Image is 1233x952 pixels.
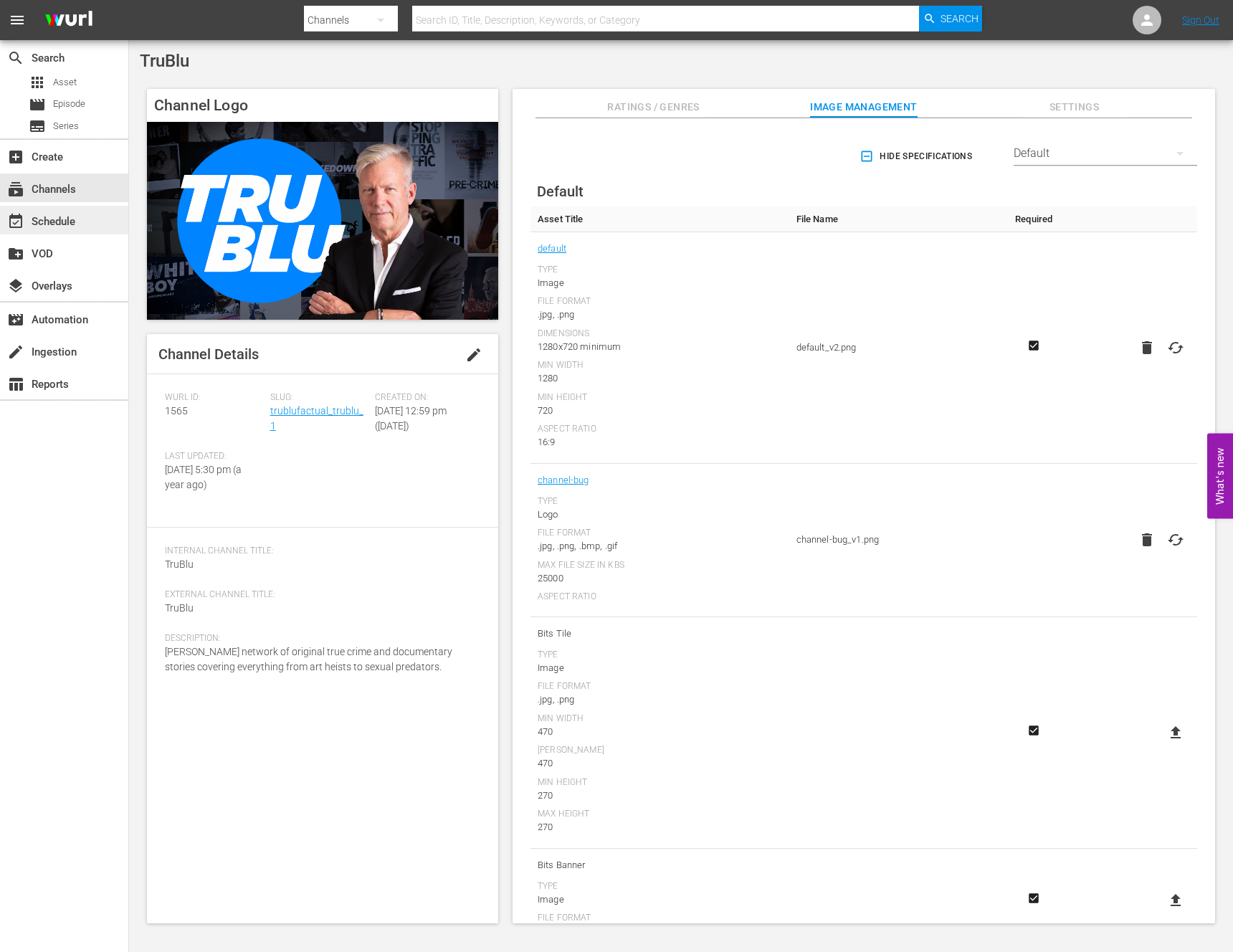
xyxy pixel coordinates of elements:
[457,338,491,372] button: edit
[53,75,77,90] span: Asset
[165,464,242,490] span: [DATE] 5:30 pm (a year ago)
[7,343,24,361] span: Ingestion
[538,471,589,490] a: channel-bug
[29,74,46,91] span: Asset
[810,98,918,116] span: Image Management
[538,892,782,907] div: Image
[158,346,259,363] span: Channel Details
[53,119,79,133] span: Series
[789,206,1007,232] th: File Name
[538,745,782,756] div: [PERSON_NAME]
[1025,892,1042,905] svg: Required
[7,148,24,166] span: Create
[538,725,782,739] div: 470
[165,405,188,416] span: 1565
[7,277,24,295] span: Overlays
[538,508,782,522] div: Logo
[538,756,782,771] div: 470
[1025,724,1042,737] svg: Required
[9,11,26,29] span: menu
[34,4,103,37] img: ans4CAIJ8jUAAAAAAAAAAAAAAAAAAAAAAAAgQb4GAAAAAAAAAAAAAAAAAAAAAAAAJMjXAAAAAAAAAAAAAAAAAAAAAAAAgAT5G...
[7,181,24,198] span: Channels
[941,6,979,32] span: Search
[7,49,24,67] span: Search
[1025,339,1042,352] svg: Required
[530,206,789,232] th: Asset Title
[147,89,498,122] h4: Channel Logo
[538,404,782,418] div: 720
[1006,206,1061,232] th: Required
[165,451,263,462] span: Last Updated:
[538,435,782,449] div: 16:9
[538,856,782,875] span: Bits Banner
[857,136,978,176] button: Hide Specifications
[165,546,473,557] span: Internal Channel Title:
[538,809,782,820] div: Max Height
[538,496,782,508] div: Type
[29,96,46,113] span: Episode
[165,558,194,570] span: TruBlu
[165,589,473,601] span: External Channel Title:
[165,392,263,404] span: Wurl ID:
[165,602,194,614] span: TruBlu
[538,789,782,803] div: 270
[1182,14,1219,26] a: Sign Out
[147,122,498,320] img: TruBlu
[1014,133,1197,173] div: Default
[538,360,782,371] div: Min Width
[789,464,1007,617] td: channel-bug_v1.png
[538,340,782,354] div: 1280x720 minimum
[270,405,363,432] a: trublufactual_trublu_1
[538,424,782,435] div: Aspect Ratio
[165,646,452,672] span: [PERSON_NAME] network of original true crime and documentary stories covering everything from art...
[537,183,584,200] span: Default
[538,276,782,290] div: Image
[7,245,24,262] span: VOD
[29,118,46,135] span: Series
[465,346,482,363] span: edit
[538,681,782,692] div: File Format
[7,311,24,328] span: Automation
[538,624,782,643] span: Bits Tile
[538,308,782,322] div: .jpg, .png
[7,213,24,230] span: Schedule
[538,571,782,586] div: 25000
[375,392,473,404] span: Created On:
[538,371,782,386] div: 1280
[538,777,782,789] div: Min Height
[53,97,85,111] span: Episode
[538,661,782,675] div: Image
[538,528,782,539] div: File Format
[1207,434,1233,519] button: Open Feedback Widget
[789,232,1007,464] td: default_v2.png
[538,649,782,661] div: Type
[165,633,473,644] span: Description:
[862,149,972,164] span: Hide Specifications
[919,6,982,32] button: Search
[538,820,782,834] div: 270
[538,265,782,276] div: Type
[7,376,24,393] span: Reports
[538,392,782,404] div: Min Height
[600,98,708,116] span: Ratings / Genres
[140,51,189,71] span: TruBlu
[538,560,782,571] div: Max File Size In Kbs
[538,913,782,924] div: File Format
[270,392,368,404] span: Slug:
[538,239,566,258] a: default
[375,405,447,432] span: [DATE] 12:59 pm ([DATE])
[538,296,782,308] div: File Format
[538,881,782,892] div: Type
[538,539,782,553] div: .jpg, .png, .bmp, .gif
[538,328,782,340] div: Dimensions
[1020,98,1128,116] span: Settings
[538,692,782,707] div: .jpg, .png
[538,713,782,725] div: Min Width
[538,591,782,603] div: Aspect Ratio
